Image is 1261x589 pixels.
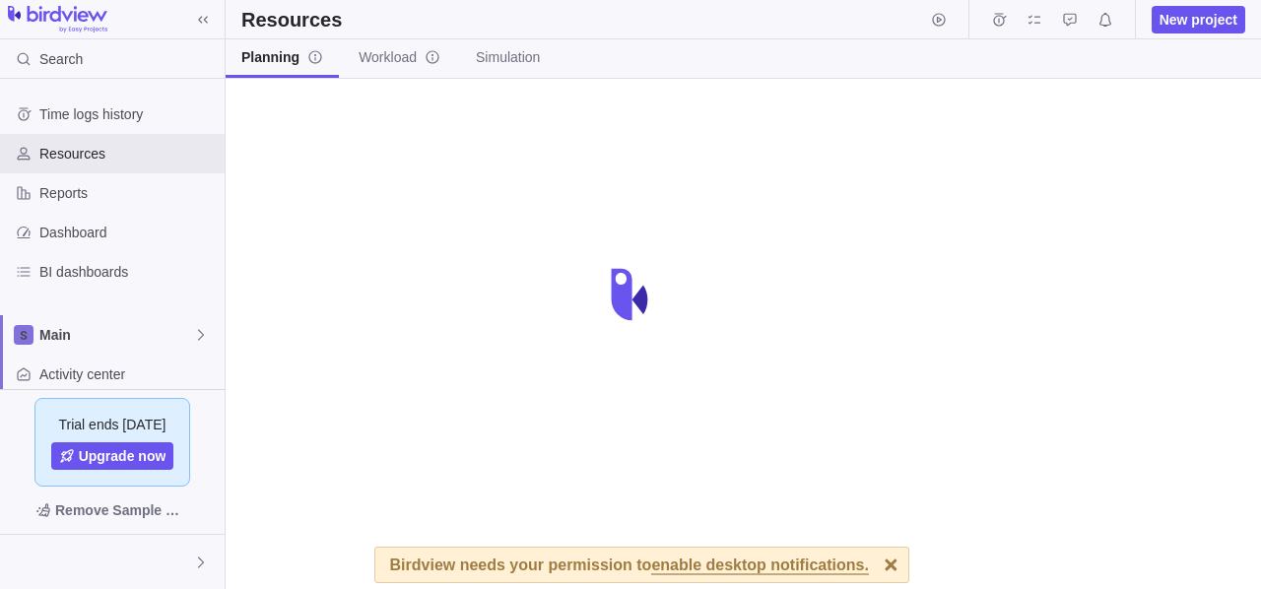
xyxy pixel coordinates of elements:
span: enable desktop notifications. [651,557,868,575]
span: Main [39,325,193,345]
div: Cyber Shaykh [12,551,35,574]
span: Time logs [985,6,1013,33]
span: BI dashboards [39,262,217,282]
span: Time logs history [39,104,217,124]
div: Birdview needs your permission to [390,548,869,582]
span: New project [1152,6,1245,33]
span: Simulation [476,47,540,67]
span: Approval requests [1056,6,1084,33]
span: Start timer [925,6,953,33]
img: logo [8,6,107,33]
span: New project [1160,10,1237,30]
span: Resources [39,144,217,164]
span: Reports [39,183,217,203]
span: Activity center [39,364,217,384]
span: Planning [241,47,323,67]
span: Search [39,49,83,69]
span: Workload [359,47,440,67]
a: Approval requests [1056,15,1084,31]
span: Trial ends [DATE] [59,415,166,434]
a: Workloadinfo-description [343,39,456,78]
svg: info-description [307,49,323,65]
a: Upgrade now [51,442,174,470]
span: Remove Sample Data [16,494,209,526]
a: Time logs [985,15,1013,31]
a: Planninginfo-description [226,39,339,78]
span: Notifications [1092,6,1119,33]
span: My assignments [1021,6,1048,33]
svg: info-description [425,49,440,65]
span: Remove Sample Data [55,498,189,522]
a: My assignments [1021,15,1048,31]
a: Simulation [460,39,556,78]
div: loading [591,255,670,334]
h2: Resources [241,6,342,33]
span: Upgrade now [79,446,166,466]
span: Dashboard [39,223,217,242]
a: Notifications [1092,15,1119,31]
